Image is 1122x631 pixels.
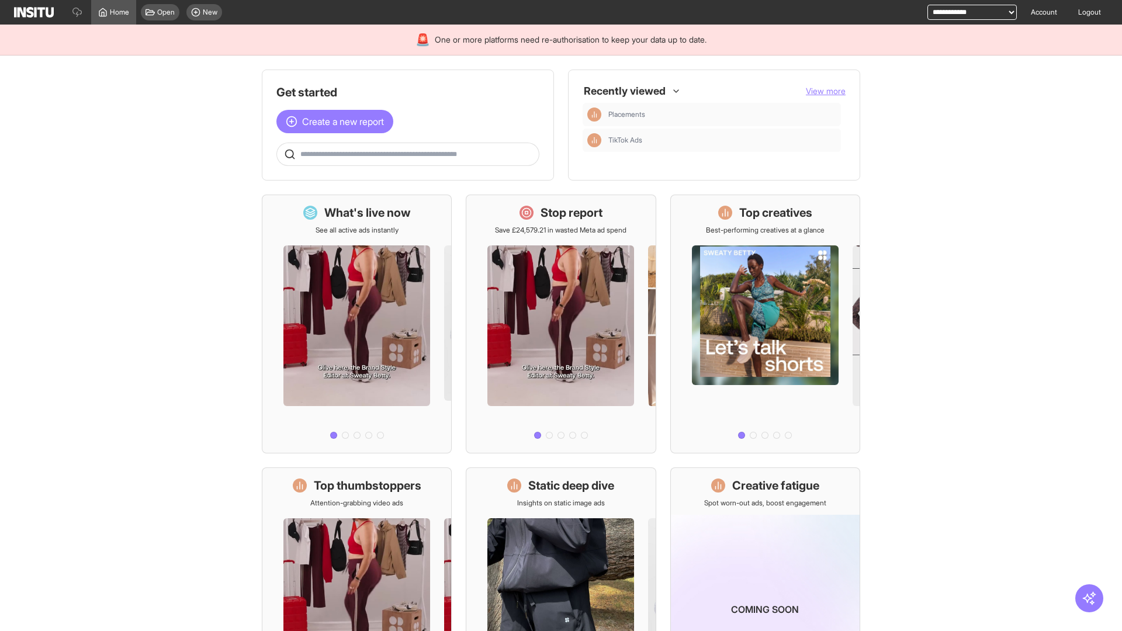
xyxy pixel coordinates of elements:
[310,498,403,508] p: Attention-grabbing video ads
[466,195,656,453] a: Stop reportSave £24,579.21 in wasted Meta ad spend
[608,110,645,119] span: Placements
[587,133,601,147] div: Insights
[587,108,601,122] div: Insights
[608,136,642,145] span: TikTok Ads
[276,110,393,133] button: Create a new report
[739,204,812,221] h1: Top creatives
[541,204,602,221] h1: Stop report
[157,8,175,17] span: Open
[528,477,614,494] h1: Static deep dive
[203,8,217,17] span: New
[706,226,825,235] p: Best-performing creatives at a glance
[415,32,430,48] div: 🚨
[608,110,836,119] span: Placements
[324,204,411,221] h1: What's live now
[806,85,846,97] button: View more
[435,34,707,46] span: One or more platforms need re-authorisation to keep your data up to date.
[262,195,452,453] a: What's live nowSee all active ads instantly
[110,8,129,17] span: Home
[670,195,860,453] a: Top creativesBest-performing creatives at a glance
[806,86,846,96] span: View more
[276,84,539,100] h1: Get started
[314,477,421,494] h1: Top thumbstoppers
[517,498,605,508] p: Insights on static image ads
[302,115,384,129] span: Create a new report
[316,226,399,235] p: See all active ads instantly
[608,136,836,145] span: TikTok Ads
[495,226,626,235] p: Save £24,579.21 in wasted Meta ad spend
[14,7,54,18] img: Logo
